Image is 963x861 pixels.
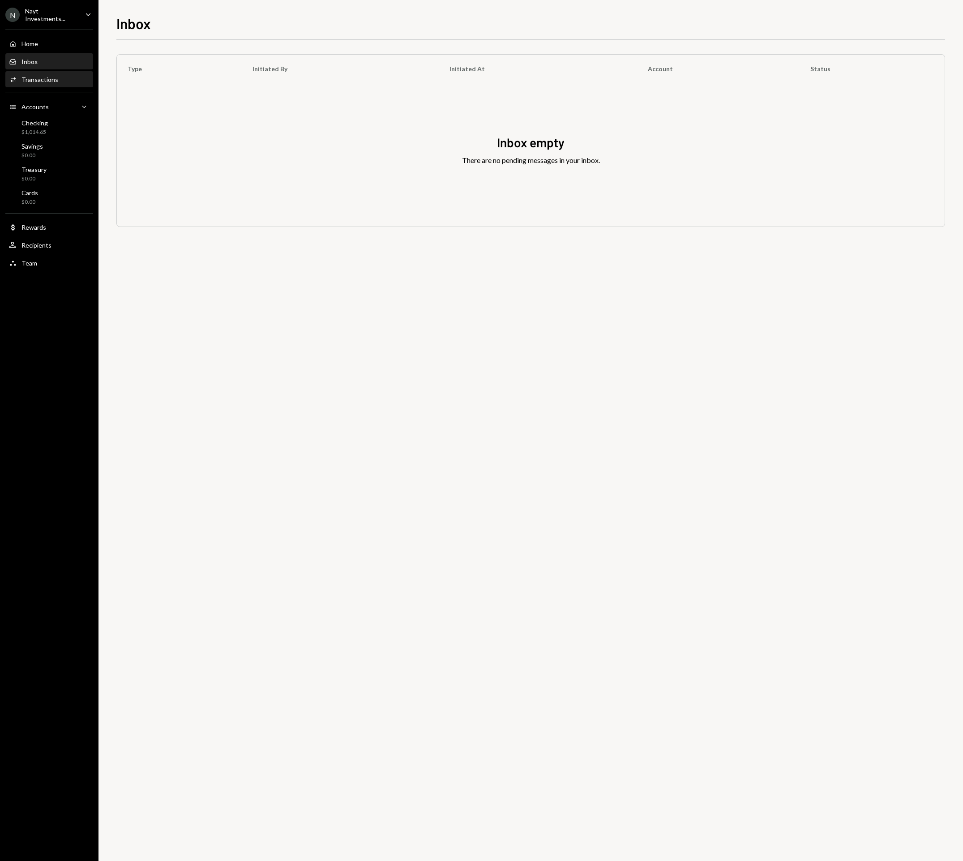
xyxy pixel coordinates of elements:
[21,175,47,183] div: $0.00
[462,155,600,166] div: There are no pending messages in your inbox.
[439,55,637,83] th: Initiated At
[21,58,38,65] div: Inbox
[5,219,93,235] a: Rewards
[800,55,945,83] th: Status
[21,259,37,267] div: Team
[5,71,93,87] a: Transactions
[21,129,48,136] div: $1,014.65
[21,166,47,173] div: Treasury
[5,255,93,271] a: Team
[21,189,38,197] div: Cards
[117,55,242,83] th: Type
[5,237,93,253] a: Recipients
[242,55,439,83] th: Initiated By
[5,186,93,208] a: Cards$0.00
[21,223,46,231] div: Rewards
[5,99,93,115] a: Accounts
[21,198,38,206] div: $0.00
[5,140,93,161] a: Savings$0.00
[116,14,151,32] h1: Inbox
[497,134,565,151] div: Inbox empty
[21,142,43,150] div: Savings
[637,55,800,83] th: Account
[5,53,93,69] a: Inbox
[5,116,93,138] a: Checking$1,014.65
[25,7,78,22] div: Nayt Investments...
[21,76,58,83] div: Transactions
[5,8,20,22] div: N
[21,119,48,127] div: Checking
[21,40,38,47] div: Home
[21,152,43,159] div: $0.00
[21,103,49,111] div: Accounts
[21,241,51,249] div: Recipients
[5,163,93,184] a: Treasury$0.00
[5,35,93,51] a: Home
